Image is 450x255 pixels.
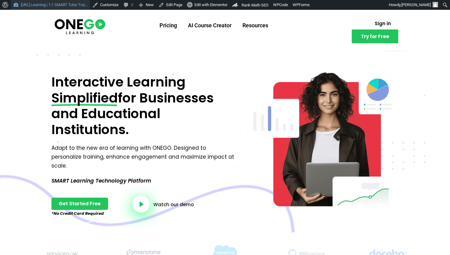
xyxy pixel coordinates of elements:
[242,3,268,7] span: Rank Math SEO
[375,21,391,26] span: Sign in
[153,202,194,207] a: Watch our demo
[51,90,118,106] span: Simplified
[237,17,274,33] a: Resources
[194,2,227,7] span: Edit with Elementor
[51,73,186,91] span: Interactive Learning
[361,34,389,39] span: Try for Free
[51,89,214,139] span: for Businesses and Educational Institutions.
[51,211,104,216] em: *No Credit Card Required
[51,176,237,185] p: SMART Learning Technology Platform
[154,17,182,33] a: Pricing
[182,17,237,33] a: AI Course Creator
[367,17,398,29] a: Sign in
[51,198,108,210] a: Get Started Free
[59,201,101,206] span: Get Started Free
[401,2,431,7] span: [PERSON_NAME]
[51,144,237,170] p: Adapt to the new era of learning with ONEGO. Designed to personalize training, enhance engagement...
[352,29,398,43] a: Try for Free
[133,195,150,213] a: video-button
